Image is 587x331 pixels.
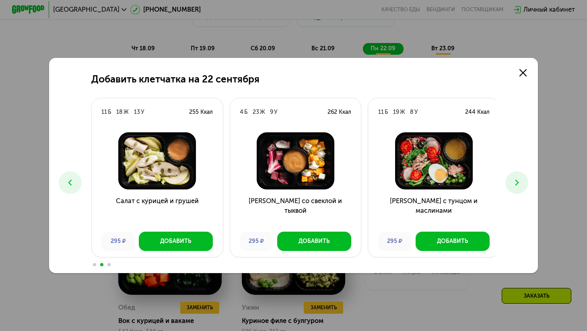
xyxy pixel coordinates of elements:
[410,108,414,116] div: 8
[368,196,499,226] h3: [PERSON_NAME] с тунцом и маслинами
[393,108,399,116] div: 19
[160,237,192,245] div: Добавить
[253,108,259,116] div: 23
[141,108,144,116] div: У
[240,232,273,251] div: 295 ₽
[378,108,384,116] div: 11
[116,108,123,116] div: 18
[134,108,140,116] div: 13
[274,108,277,116] div: У
[237,132,354,189] img: Салат со свеклой и тыквой
[465,108,490,116] div: 244 Ккал
[98,132,216,189] img: Салат с курицей и грушей
[400,108,405,116] div: Ж
[91,74,260,85] h2: Добавить клетчатка на 22 сентября
[375,132,492,189] img: Салат с тунцом и маслинами
[260,108,265,116] div: Ж
[244,108,248,116] div: Б
[277,232,351,251] button: Добавить
[270,108,273,116] div: 9
[101,232,135,251] div: 295 ₽
[385,108,388,116] div: Б
[240,108,243,116] div: 4
[139,232,213,251] button: Добавить
[414,108,418,116] div: У
[378,232,412,251] div: 295 ₽
[230,196,361,226] h3: [PERSON_NAME] со свеклой и тыквой
[437,237,468,245] div: Добавить
[92,196,223,226] h3: Салат с курицей и грушей
[327,108,351,116] div: 262 Ккал
[108,108,111,116] div: Б
[299,237,330,245] div: Добавить
[101,108,107,116] div: 11
[189,108,213,116] div: 255 Ккал
[416,232,490,251] button: Добавить
[124,108,129,116] div: Ж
